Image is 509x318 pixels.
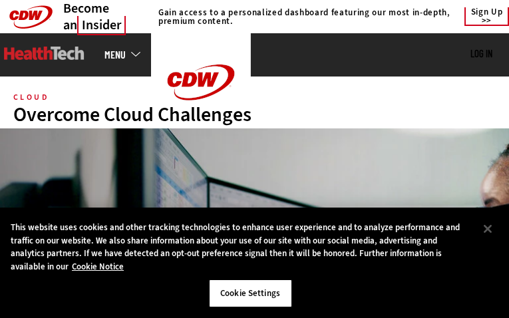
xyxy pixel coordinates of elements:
a: Sign Up [464,7,509,26]
a: mobile-menu [104,49,151,60]
a: More information about your privacy [72,261,124,272]
button: Cookie Settings [209,279,292,307]
div: Overcome Cloud Challenges [13,104,496,124]
div: Cloud [13,94,49,100]
a: Gain access to a personalized dashboard featuring our most in-depth, premium content. [152,8,451,25]
button: Close [473,214,502,243]
img: Home [151,33,251,132]
div: User menu [470,48,492,61]
span: Insider [77,16,126,35]
div: This website uses cookies and other tracking technologies to enhance user experience and to analy... [11,221,473,273]
a: Log in [470,47,492,59]
img: Home [4,47,85,60]
h4: Gain access to a personalized dashboard featuring our most in-depth, premium content. [158,8,451,25]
